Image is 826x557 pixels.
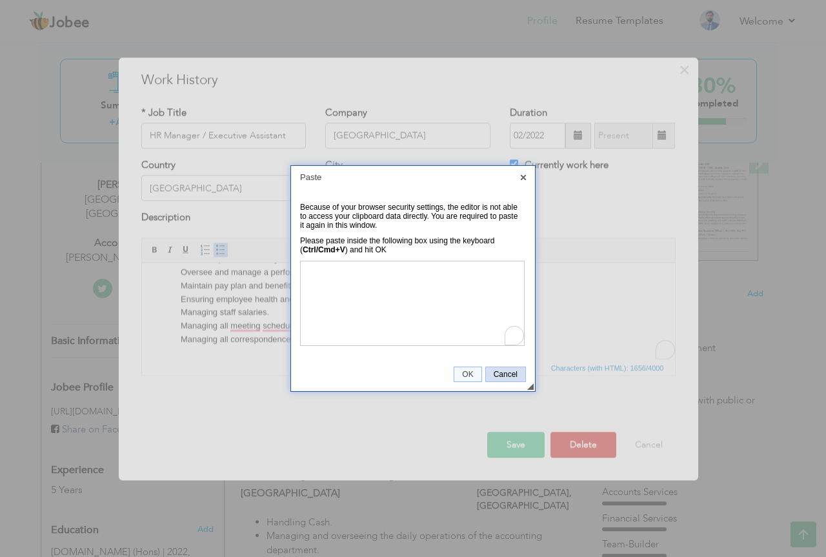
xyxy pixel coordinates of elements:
[300,261,525,346] iframe: Paste Area
[291,166,535,188] div: Paste
[454,367,481,382] a: OK
[486,370,525,379] span: Cancel
[485,367,526,382] a: Cancel
[518,172,529,183] a: Close
[454,370,481,379] span: OK
[303,245,345,254] strong: Ctrl/Cmd+V
[300,199,526,351] div: General
[300,203,519,230] div: Because of your browser security settings, the editor is not able to access your clipboard data d...
[527,383,534,390] div: Resize
[300,236,519,254] div: Please paste inside the following box using the keyboard ( ) and hit OK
